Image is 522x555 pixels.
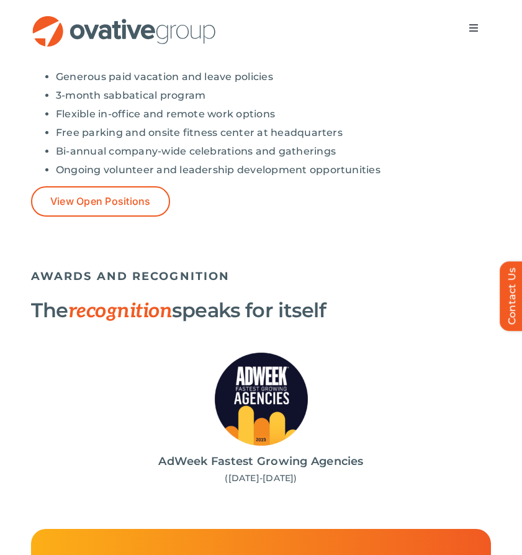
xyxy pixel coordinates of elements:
h2: The speaks for itself [31,299,491,323]
p: ([DATE]-[DATE]) [9,472,513,484]
li: Generous paid vacation and leave policies [56,71,491,83]
li: 3-month sabbatical program [56,89,491,102]
a: View Open Positions [31,186,170,217]
nav: Menu [456,16,491,40]
span: View Open Positions [50,196,151,207]
li: Free parking and onsite fitness center at headquarters [56,127,491,139]
span: recognition [68,299,173,323]
li: Ongoing volunteer and leadership development opportunities [56,164,491,176]
li: Flexible in-office and remote work options [56,108,491,120]
h6: AdWeek Fastest Growing Agencies [9,454,513,468]
h5: AWARDS AND RECOGNITION [31,269,491,283]
li: Bi-annual company-wide celebrations and gatherings [56,145,491,158]
a: OG_Full_horizontal_RGB [31,14,217,26]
